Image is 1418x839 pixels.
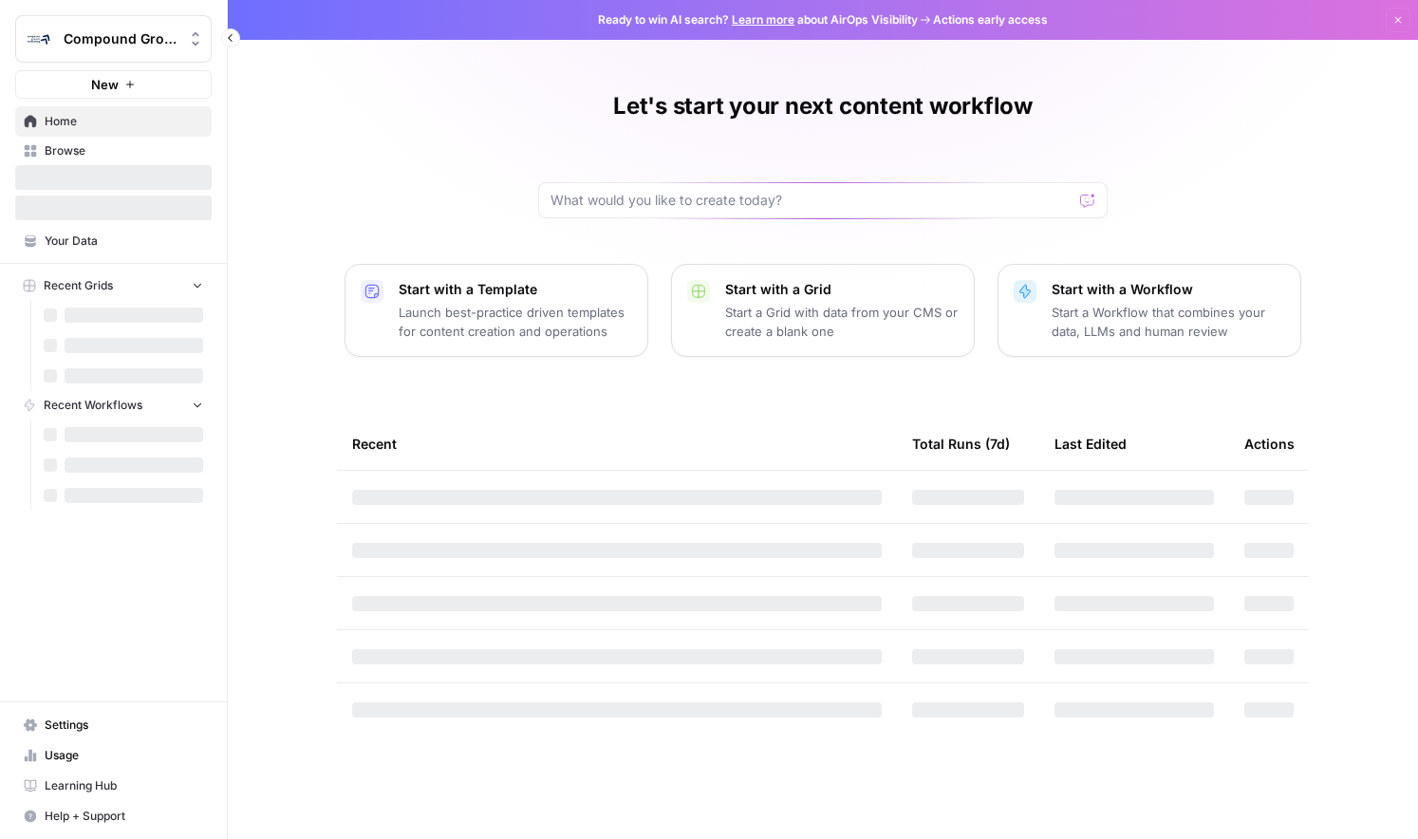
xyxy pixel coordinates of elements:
a: Home [15,106,212,137]
span: Home [45,113,203,130]
div: Actions [1244,418,1295,470]
button: Recent Workflows [15,391,212,419]
p: Launch best-practice driven templates for content creation and operations [399,303,632,341]
h1: Let's start your next content workflow [613,91,1033,121]
button: Recent Grids [15,271,212,300]
span: Settings [45,717,203,734]
a: Settings [15,710,212,740]
p: Start a Workflow that combines your data, LLMs and human review [1052,303,1285,341]
p: Start with a Grid [725,280,959,299]
button: Start with a WorkflowStart a Workflow that combines your data, LLMs and human review [998,264,1301,357]
button: Start with a TemplateLaunch best-practice driven templates for content creation and operations [345,264,648,357]
a: Your Data [15,226,212,256]
span: Recent Grids [44,277,113,294]
span: Learning Hub [45,777,203,794]
a: Usage [15,740,212,771]
span: New [91,75,119,94]
p: Start with a Workflow [1052,280,1285,299]
p: Start with a Template [399,280,632,299]
button: Help + Support [15,801,212,831]
span: Usage [45,747,203,764]
span: Compound Growth [64,29,178,48]
div: Total Runs (7d) [912,418,1010,470]
span: Help + Support [45,808,203,825]
button: New [15,70,212,99]
a: Learning Hub [15,771,212,801]
button: Workspace: Compound Growth [15,15,212,63]
a: Browse [15,136,212,166]
input: What would you like to create today? [550,191,1073,210]
div: Last Edited [1054,418,1127,470]
span: Recent Workflows [44,397,142,414]
p: Start a Grid with data from your CMS or create a blank one [725,303,959,341]
div: Recent [352,418,882,470]
span: Your Data [45,233,203,250]
button: Start with a GridStart a Grid with data from your CMS or create a blank one [671,264,975,357]
img: Compound Growth Logo [22,22,56,56]
a: Learn more [732,12,794,27]
span: Browse [45,142,203,159]
span: Ready to win AI search? about AirOps Visibility [598,11,918,28]
span: Actions early access [933,11,1048,28]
